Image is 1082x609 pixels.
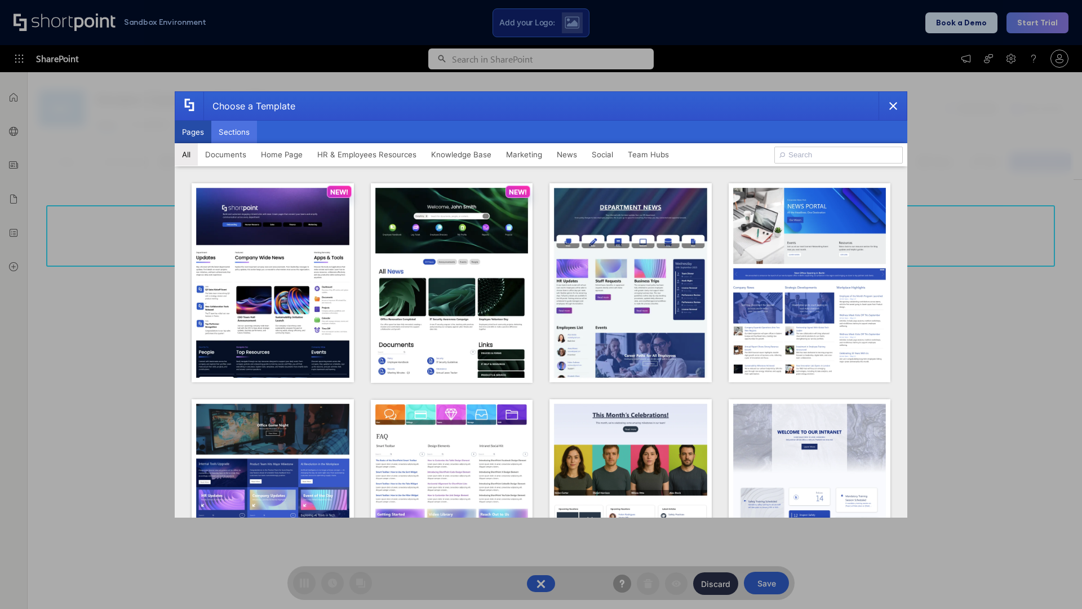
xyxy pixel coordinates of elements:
[620,143,676,166] button: Team Hubs
[424,143,499,166] button: Knowledge Base
[203,92,295,120] div: Choose a Template
[499,143,549,166] button: Marketing
[330,188,348,196] p: NEW!
[774,147,903,164] input: Search
[254,143,310,166] button: Home Page
[310,143,424,166] button: HR & Employees Resources
[584,143,620,166] button: Social
[175,91,907,518] div: template selector
[549,143,584,166] button: News
[509,188,527,196] p: NEW!
[1026,555,1082,609] iframe: Chat Widget
[211,121,257,143] button: Sections
[175,121,211,143] button: Pages
[198,143,254,166] button: Documents
[175,143,198,166] button: All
